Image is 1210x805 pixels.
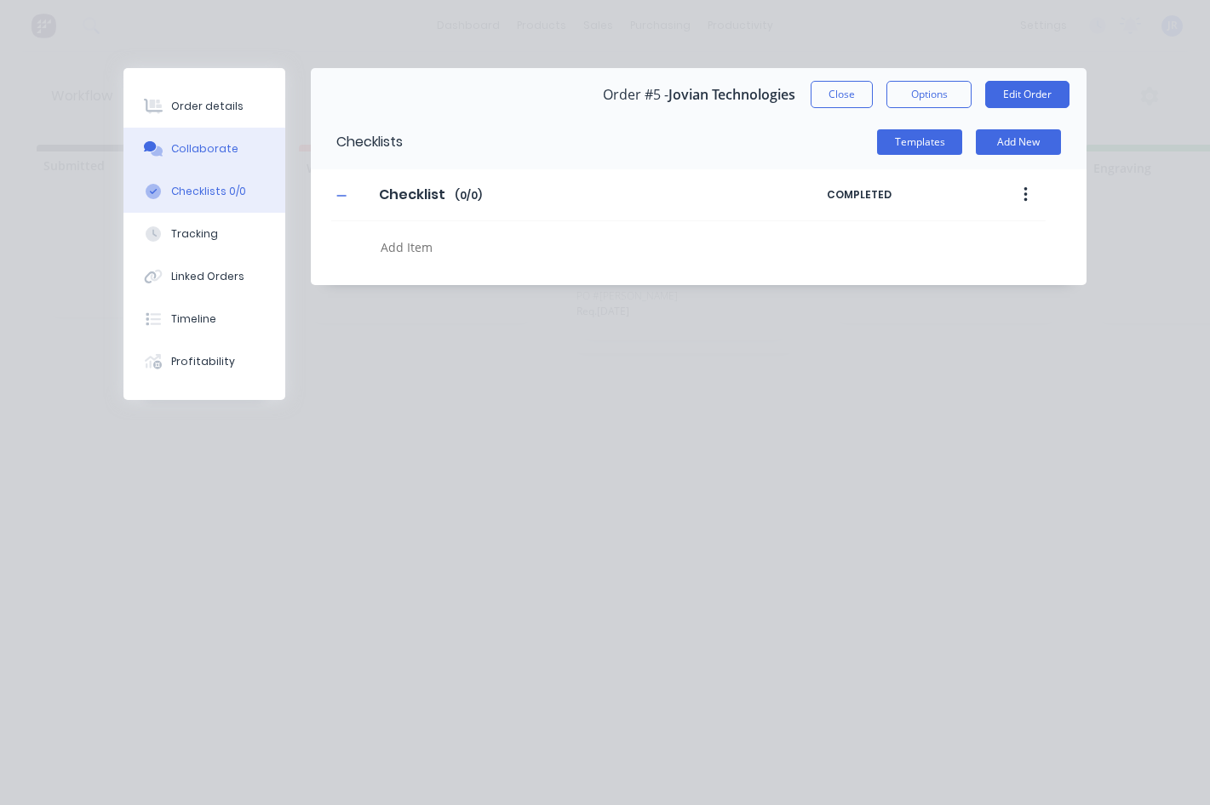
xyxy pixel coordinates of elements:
span: ( 0 / 0 ) [455,188,482,203]
div: Collaborate [171,141,238,157]
div: Order details [171,99,244,114]
button: Options [886,81,972,108]
button: Tracking [123,213,285,255]
button: Add New [976,129,1061,155]
div: Timeline [171,311,216,327]
button: Profitability [123,340,285,383]
div: Profitability [171,354,235,369]
div: Tracking [171,226,218,242]
span: Order #5 - [603,87,668,103]
button: Order details [123,85,285,128]
button: Edit Order [985,81,1070,108]
span: COMPLETED [827,187,972,203]
button: Close [811,81,873,108]
div: Checklists 0/0 [171,184,246,199]
div: Checklists [311,115,403,169]
button: Timeline [123,298,285,340]
button: Templates [877,129,962,155]
button: Checklists 0/0 [123,170,285,213]
span: Jovian Technologies [668,87,795,103]
input: Enter Checklist name [369,182,455,208]
button: Collaborate [123,128,285,170]
button: Linked Orders [123,255,285,298]
div: Linked Orders [171,269,244,284]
